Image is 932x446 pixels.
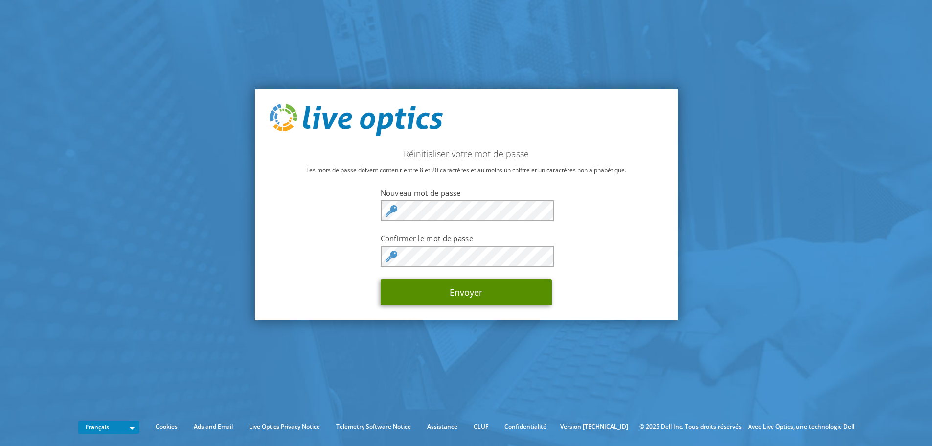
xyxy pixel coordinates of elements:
a: Cookies [148,422,185,432]
li: Version [TECHNICAL_ID] [555,422,633,432]
img: live_optics_svg.svg [270,104,443,136]
a: CLUF [466,422,496,432]
li: Avec Live Optics, une technologie Dell [748,422,854,432]
a: Confidentialité [497,422,554,432]
button: Envoyer [381,279,552,305]
h2: Réinitialiser votre mot de passe [270,148,663,159]
li: © 2025 Dell Inc. Tous droits réservés [635,422,747,432]
a: Live Optics Privacy Notice [242,422,327,432]
label: Confirmer le mot de passe [381,234,552,243]
a: Assistance [420,422,465,432]
p: Les mots de passe doivent contenir entre 8 et 20 caractères et au moins un chiffre et un caractèr... [270,165,663,176]
a: Ads and Email [186,422,240,432]
a: Telemetry Software Notice [329,422,418,432]
label: Nouveau mot de passe [381,188,552,198]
